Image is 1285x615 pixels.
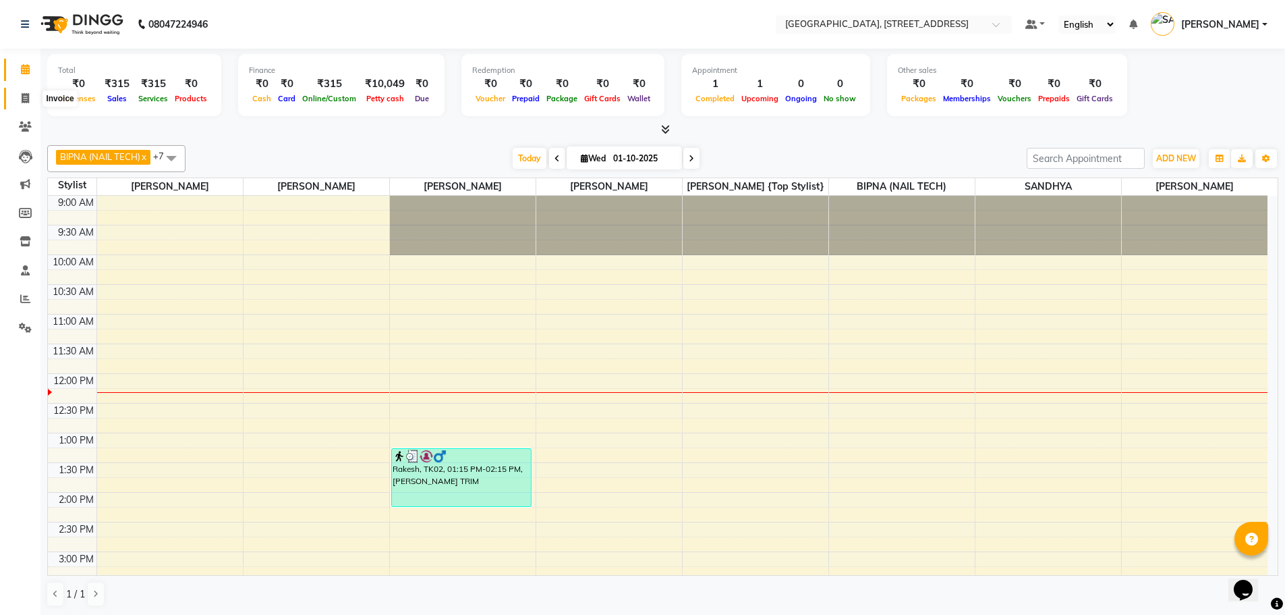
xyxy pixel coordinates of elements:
[390,178,536,195] span: [PERSON_NAME]
[577,153,609,163] span: Wed
[363,94,407,103] span: Petty cash
[509,94,543,103] span: Prepaid
[275,94,299,103] span: Card
[51,404,96,418] div: 12:30 PM
[66,587,85,601] span: 1 / 1
[509,76,543,92] div: ₹0
[55,225,96,240] div: 9:30 AM
[153,151,174,161] span: +7
[50,285,96,299] div: 10:30 AM
[624,94,654,103] span: Wallet
[51,374,96,388] div: 12:00 PM
[543,76,581,92] div: ₹0
[472,94,509,103] span: Voucher
[171,94,210,103] span: Products
[249,65,434,76] div: Finance
[50,255,96,269] div: 10:00 AM
[1153,149,1199,168] button: ADD NEW
[1035,94,1073,103] span: Prepaids
[99,76,135,92] div: ₹315
[940,94,994,103] span: Memberships
[782,76,820,92] div: 0
[994,76,1035,92] div: ₹0
[513,148,546,169] span: Today
[50,315,96,329] div: 11:00 AM
[104,94,130,103] span: Sales
[581,94,624,103] span: Gift Cards
[392,449,532,506] div: Rakesh, TK02, 01:15 PM-02:15 PM, [PERSON_NAME] TRIM
[1122,178,1268,195] span: [PERSON_NAME]
[472,76,509,92] div: ₹0
[1228,561,1272,601] iframe: chat widget
[738,94,782,103] span: Upcoming
[148,5,208,43] b: 08047224946
[782,94,820,103] span: Ongoing
[55,196,96,210] div: 9:00 AM
[171,76,210,92] div: ₹0
[56,493,96,507] div: 2:00 PM
[249,76,275,92] div: ₹0
[820,94,859,103] span: No show
[820,76,859,92] div: 0
[135,76,171,92] div: ₹315
[97,178,243,195] span: [PERSON_NAME]
[42,90,77,107] div: Invoice
[411,94,432,103] span: Due
[536,178,682,195] span: [PERSON_NAME]
[683,178,828,195] span: [PERSON_NAME] {Top stylist}
[60,151,140,162] span: BIPNA (NAIL TECH)
[56,552,96,566] div: 3:00 PM
[48,178,96,192] div: Stylist
[50,344,96,358] div: 11:30 AM
[975,178,1121,195] span: SANDHYA
[34,5,127,43] img: logo
[609,149,677,169] input: 2025-10-01
[140,151,146,162] a: x
[58,65,210,76] div: Total
[994,94,1035,103] span: Vouchers
[249,94,275,103] span: Cash
[543,94,581,103] span: Package
[829,178,975,195] span: BIPNA (NAIL TECH)
[898,76,940,92] div: ₹0
[244,178,389,195] span: [PERSON_NAME]
[738,76,782,92] div: 1
[275,76,299,92] div: ₹0
[56,463,96,477] div: 1:30 PM
[898,94,940,103] span: Packages
[1156,153,1196,163] span: ADD NEW
[898,65,1116,76] div: Other sales
[472,65,654,76] div: Redemption
[1027,148,1145,169] input: Search Appointment
[1073,76,1116,92] div: ₹0
[581,76,624,92] div: ₹0
[940,76,994,92] div: ₹0
[1073,94,1116,103] span: Gift Cards
[56,523,96,537] div: 2:30 PM
[56,433,96,448] div: 1:00 PM
[299,76,360,92] div: ₹315
[58,76,99,92] div: ₹0
[135,94,171,103] span: Services
[692,94,738,103] span: Completed
[410,76,434,92] div: ₹0
[1035,76,1073,92] div: ₹0
[360,76,410,92] div: ₹10,049
[1181,18,1259,32] span: [PERSON_NAME]
[1151,12,1174,36] img: SANJU CHHETRI
[299,94,360,103] span: Online/Custom
[692,76,738,92] div: 1
[624,76,654,92] div: ₹0
[692,65,859,76] div: Appointment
